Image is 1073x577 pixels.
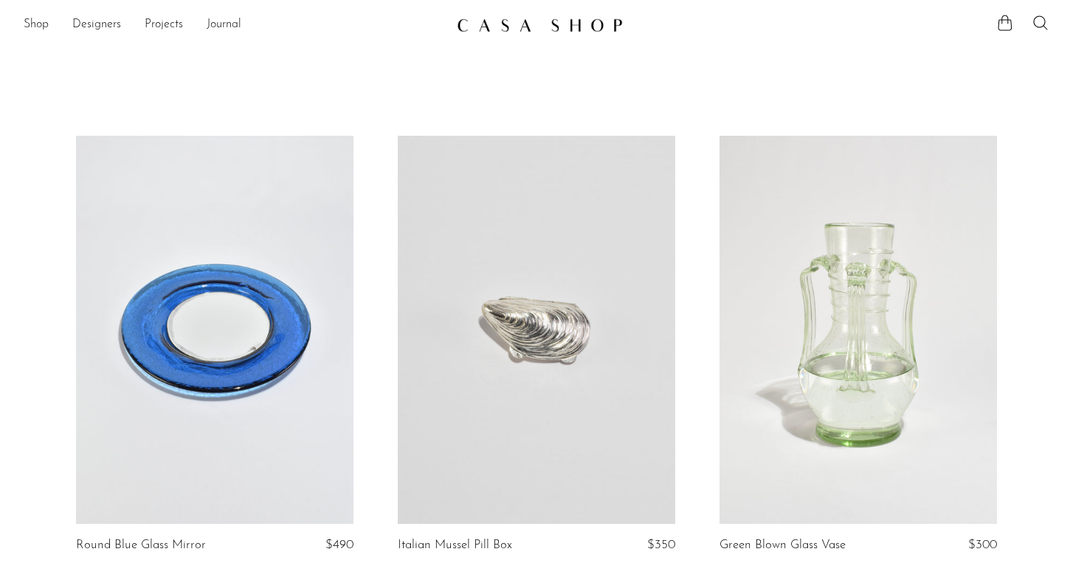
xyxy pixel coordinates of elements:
ul: NEW HEADER MENU [24,13,445,38]
a: Round Blue Glass Mirror [76,539,206,552]
a: Shop [24,15,49,35]
a: Projects [145,15,183,35]
a: Green Blown Glass Vase [720,539,846,552]
a: Designers [72,15,121,35]
nav: Desktop navigation [24,13,445,38]
a: Italian Mussel Pill Box [398,539,512,552]
span: $300 [968,539,997,551]
a: Journal [207,15,241,35]
span: $490 [325,539,353,551]
span: $350 [647,539,675,551]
